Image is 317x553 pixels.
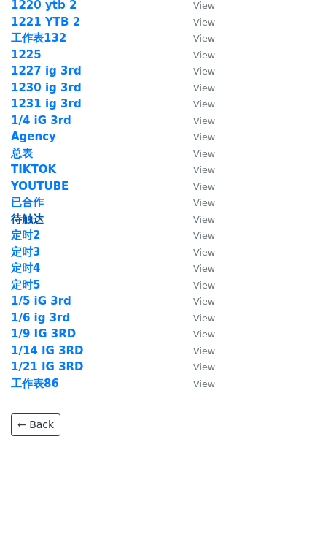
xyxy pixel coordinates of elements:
[11,31,66,45] a: 工作表132
[179,64,215,77] a: View
[11,114,71,127] a: 1/4 iG 3rd
[193,83,215,94] small: View
[11,180,69,193] a: YOUTUBE
[11,294,71,308] a: 1/5 iG 3rd
[11,64,82,77] a: 1227 ig 3rd
[11,48,42,61] a: 1225
[179,114,215,127] a: View
[179,294,215,308] a: View
[179,48,215,61] a: View
[193,329,215,340] small: View
[193,115,215,126] small: View
[193,50,215,61] small: View
[179,163,215,176] a: View
[193,181,215,192] small: View
[11,81,82,94] a: 1230 ig 3rd
[11,327,76,340] a: 1/9 IG 3RD
[193,346,215,356] small: View
[11,97,82,110] a: 1231 ig 3rd
[193,362,215,373] small: View
[179,15,215,28] a: View
[11,147,33,160] a: 总表
[193,164,215,175] small: View
[179,81,215,94] a: View
[193,66,215,77] small: View
[179,213,215,226] a: View
[179,311,215,324] a: View
[193,296,215,307] small: View
[193,17,215,28] small: View
[179,245,215,259] a: View
[193,280,215,291] small: View
[193,131,215,142] small: View
[11,360,84,373] a: 1/21 IG 3RD
[179,180,215,193] a: View
[11,262,40,275] a: 定时4
[193,313,215,324] small: View
[179,278,215,291] a: View
[193,247,215,258] small: View
[11,278,40,291] a: 定时5
[179,327,215,340] a: View
[193,99,215,110] small: View
[11,15,80,28] a: 1221 YTB 2
[11,229,40,242] a: 定时2
[193,378,215,389] small: View
[193,33,215,44] small: View
[179,97,215,110] a: View
[179,344,215,357] a: View
[179,130,215,143] a: View
[179,31,215,45] a: View
[11,213,44,226] a: 待触达
[11,377,59,390] a: 工作表86
[193,230,215,241] small: View
[179,377,215,390] a: View
[193,263,215,274] small: View
[244,483,317,553] iframe: Chat Widget
[193,197,215,208] small: View
[179,196,215,209] a: View
[179,147,215,160] a: View
[179,360,215,373] a: View
[193,148,215,159] small: View
[179,229,215,242] a: View
[11,344,84,357] a: 1/14 IG 3RD
[11,163,56,176] a: TIKTOK
[11,311,70,324] a: 1/6 ig 3rd
[11,196,44,209] a: 已合作
[193,214,215,225] small: View
[179,262,215,275] a: View
[11,413,60,436] a: ← Back
[11,245,40,259] a: 定时3
[11,130,56,143] a: Agency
